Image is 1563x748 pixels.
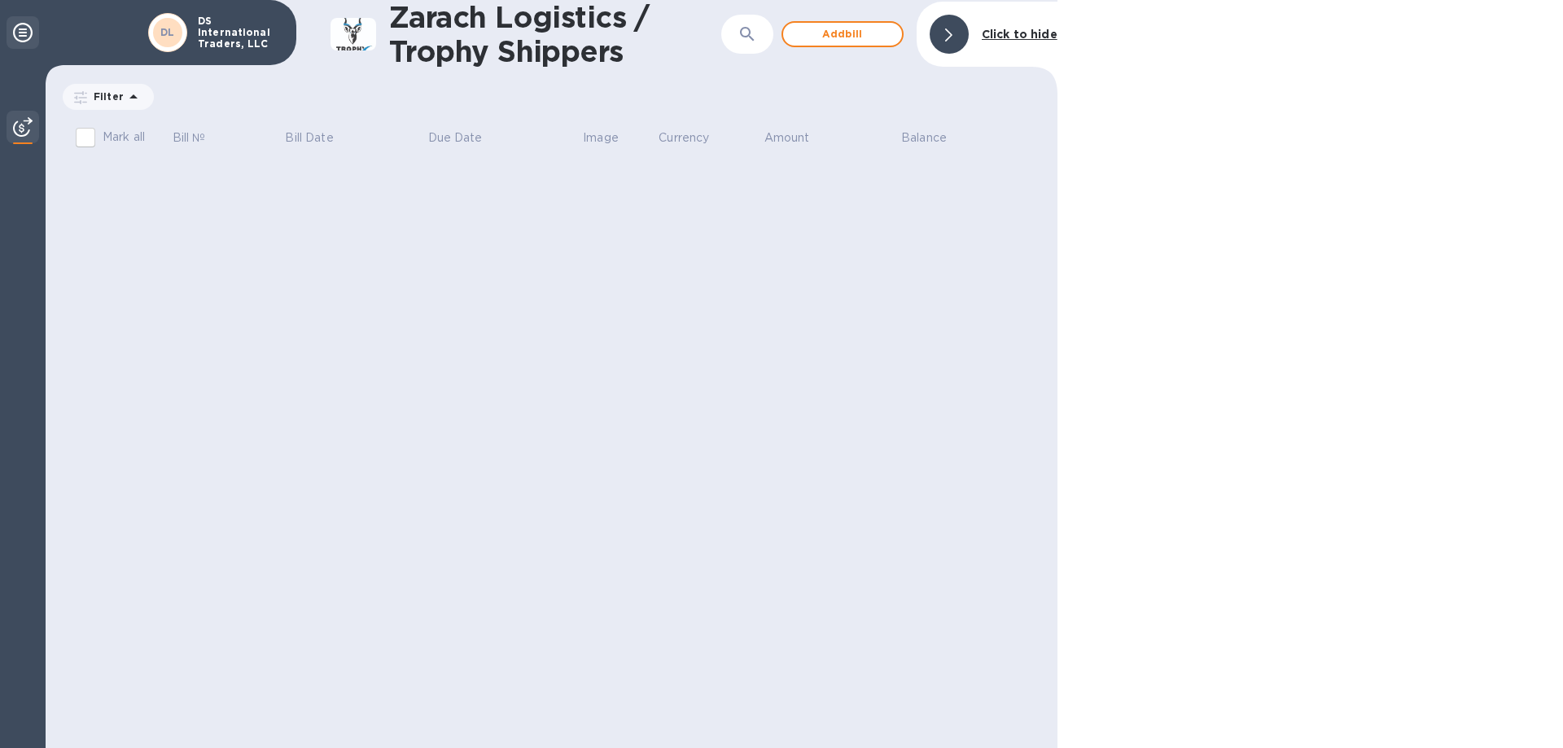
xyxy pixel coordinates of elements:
[781,21,904,47] button: Addbill
[160,26,175,38] b: DL
[764,129,810,147] p: Amount
[901,129,947,147] p: Balance
[901,129,968,147] span: Balance
[198,15,279,50] p: DS International Traders, LLC
[103,129,145,146] p: Mark all
[285,129,354,147] span: Bill Date
[173,129,206,147] p: Bill №
[87,90,124,103] p: Filter
[428,129,483,147] p: Due Date
[659,129,709,147] p: Currency
[285,129,333,147] p: Bill Date
[764,129,831,147] span: Amount
[982,28,1057,41] b: Click to hide
[796,24,889,44] span: Add bill
[173,129,227,147] span: Bill №
[583,129,619,147] p: Image
[428,129,504,147] span: Due Date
